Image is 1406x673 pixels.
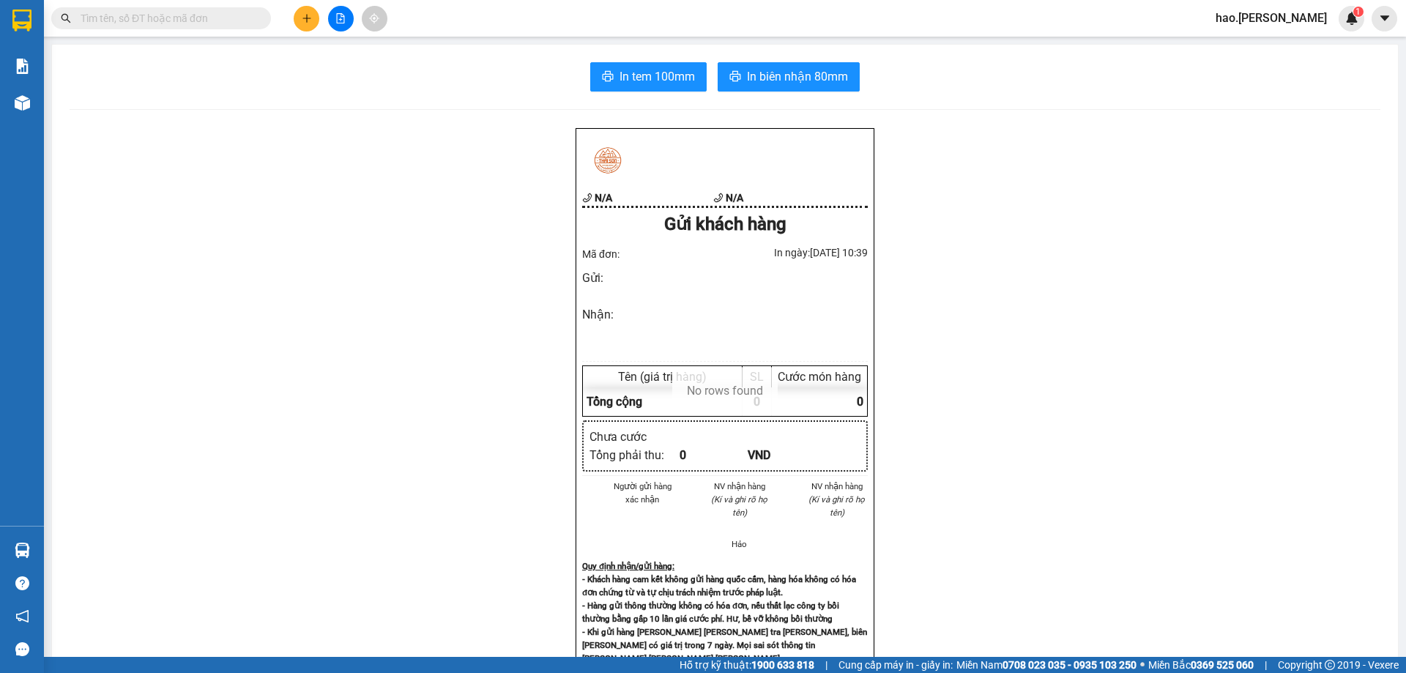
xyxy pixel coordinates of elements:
div: VND [748,446,816,464]
i: (Kí và ghi rõ họ tên) [711,494,767,518]
li: NV nhận hàng [806,480,868,493]
img: logo-vxr [12,10,31,31]
span: aim [369,13,379,23]
div: Mã đơn: [582,245,725,263]
span: Miền Nam [956,657,1137,673]
span: phone [713,193,724,203]
div: Gửi : [582,269,618,287]
span: Cung cấp máy in - giấy in: [838,657,953,673]
div: SL [746,370,767,384]
div: Gửi khách hàng [582,211,868,239]
li: NV nhận hàng [709,480,771,493]
img: solution-icon [15,59,30,74]
span: | [1265,657,1267,673]
span: In biên nhận 80mm [747,67,848,86]
button: plus [294,6,319,31]
button: aim [362,6,387,31]
span: plus [302,13,312,23]
span: hao.[PERSON_NAME] [1204,9,1339,27]
span: question-circle [15,576,29,590]
li: Người gửi hàng xác nhận [611,480,674,506]
strong: 0369 525 060 [1191,659,1254,671]
span: printer [602,70,614,84]
span: 1 [1355,7,1361,17]
div: Tổng phải thu : [589,446,680,464]
input: Tìm tên, số ĐT hoặc mã đơn [81,10,253,26]
span: | [825,657,827,673]
div: 0 [680,446,748,464]
div: Cước món hàng [775,370,863,384]
strong: - Khách hàng cam kết không gửi hàng quốc cấm, hàng hóa không có hóa đơn chứng từ và tự chịu trách... [582,574,856,598]
span: file-add [335,13,346,23]
span: copyright [1325,660,1335,670]
li: Hảo [709,538,771,551]
span: ⚪️ [1140,662,1145,668]
li: VP Buôn Mê Thuột [7,103,101,119]
img: warehouse-icon [15,543,30,558]
span: search [61,13,71,23]
span: Hỗ trợ kỹ thuật: [680,657,814,673]
img: icon-new-feature [1345,12,1358,25]
div: In ngày: [DATE] 10:39 [725,245,868,261]
li: VP [GEOGRAPHIC_DATA] (Hàng) [101,103,195,152]
sup: 1 [1353,7,1364,17]
i: (Kí và ghi rõ họ tên) [808,494,865,518]
strong: 1900 633 818 [751,659,814,671]
b: N/A [595,192,612,204]
span: caret-down [1378,12,1391,25]
li: [GEOGRAPHIC_DATA] [7,7,212,86]
strong: 0708 023 035 - 0935 103 250 [1003,659,1137,671]
span: In tem 100mm [620,67,695,86]
span: notification [15,609,29,623]
span: phone [582,193,592,203]
div: Tên (giá trị hàng) [587,370,738,384]
img: logo.jpg [7,7,59,59]
img: warehouse-icon [15,95,30,111]
b: N/A [726,192,743,204]
strong: - Khi gửi hàng [PERSON_NAME] [PERSON_NAME] tra [PERSON_NAME], biên [PERSON_NAME] có giá trị trong... [582,627,867,663]
span: printer [729,70,741,84]
button: printerIn biên nhận 80mm [718,62,860,92]
span: Tổng cộng [587,395,642,409]
strong: - Hàng gửi thông thường không có hóa đơn, nếu thất lạc công ty bồi thường bằng gấp 10 lần giá cướ... [582,601,839,624]
button: caret-down [1372,6,1397,31]
span: message [15,642,29,656]
button: printerIn tem 100mm [590,62,707,92]
div: Quy định nhận/gửi hàng : [582,559,868,573]
div: Nhận : [582,305,618,324]
div: Chưa cước [589,428,680,446]
span: 0 [857,395,863,409]
button: file-add [328,6,354,31]
span: 0 [754,395,760,409]
img: logo.jpg [582,135,633,186]
span: Miền Bắc [1148,657,1254,673]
